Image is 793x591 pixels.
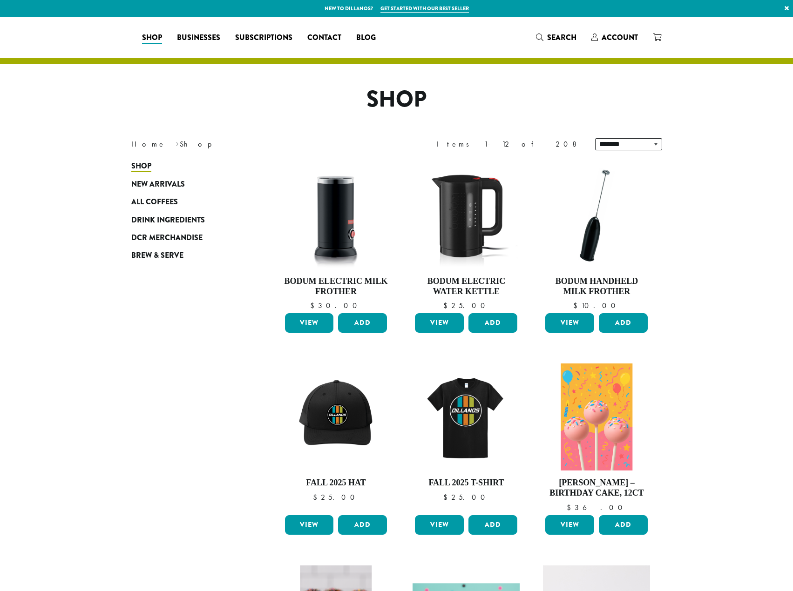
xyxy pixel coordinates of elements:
span: Businesses [177,32,220,44]
a: View [545,515,594,535]
button: Add [468,313,517,333]
img: DP3927.01-002.png [543,162,650,269]
a: Get started with our best seller [380,5,469,13]
a: View [545,313,594,333]
a: Bodum Electric Water Kettle $25.00 [413,162,520,309]
a: DCR Merchandise [131,229,243,247]
h4: Fall 2025 Hat [283,478,390,488]
span: Search [547,32,576,43]
span: $ [567,503,575,512]
span: Shop [142,32,162,44]
h4: Bodum Handheld Milk Frother [543,276,650,296]
span: DCR Merchandise [131,232,203,244]
a: New Arrivals [131,175,243,193]
a: View [285,313,334,333]
span: $ [310,301,318,310]
span: Account [602,32,638,43]
span: Brew & Serve [131,250,183,262]
img: DCR-Retro-Three-Strip-Circle-Patch-Trucker-Hat-Fall-WEB-scaled.jpg [282,363,389,470]
span: › [176,135,179,150]
h4: Fall 2025 T-Shirt [413,478,520,488]
bdi: 25.00 [313,492,359,502]
h1: Shop [124,86,669,113]
button: Add [599,515,648,535]
a: Search [529,30,584,45]
a: Fall 2025 T-Shirt $25.00 [413,363,520,511]
span: Subscriptions [235,32,292,44]
span: New Arrivals [131,179,185,190]
img: DP3955.01.png [413,162,520,269]
a: View [285,515,334,535]
bdi: 36.00 [567,503,627,512]
span: $ [443,492,451,502]
h4: Bodum Electric Water Kettle [413,276,520,296]
bdi: 25.00 [443,301,489,310]
a: Bodum Handheld Milk Frother $10.00 [543,162,650,309]
bdi: 10.00 [573,301,620,310]
a: Bodum Electric Milk Frother $30.00 [283,162,390,309]
bdi: 30.00 [310,301,361,310]
a: [PERSON_NAME] – Birthday Cake, 12ct $36.00 [543,363,650,511]
a: Shop [135,30,169,45]
a: Fall 2025 Hat $25.00 [283,363,390,511]
img: DCR-Retro-Three-Strip-Circle-Tee-Fall-WEB-scaled.jpg [413,363,520,470]
span: Shop [131,161,151,172]
bdi: 25.00 [443,492,489,502]
span: All Coffees [131,196,178,208]
a: View [415,515,464,535]
button: Add [338,313,387,333]
img: DP3954.01-002.png [282,162,389,269]
button: Add [599,313,648,333]
button: Add [338,515,387,535]
a: Brew & Serve [131,247,243,264]
span: $ [313,492,321,502]
span: Contact [307,32,341,44]
a: Shop [131,157,243,175]
h4: [PERSON_NAME] – Birthday Cake, 12ct [543,478,650,498]
span: $ [573,301,581,310]
span: Drink Ingredients [131,215,205,226]
nav: Breadcrumb [131,139,383,150]
span: $ [443,301,451,310]
a: All Coffees [131,193,243,211]
div: Items 1-12 of 208 [437,139,581,150]
span: Blog [356,32,376,44]
button: Add [468,515,517,535]
a: View [415,313,464,333]
a: Home [131,139,166,149]
h4: Bodum Electric Milk Frother [283,276,390,296]
a: Drink Ingredients [131,211,243,228]
img: Birthday-Cake.png [561,363,632,470]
